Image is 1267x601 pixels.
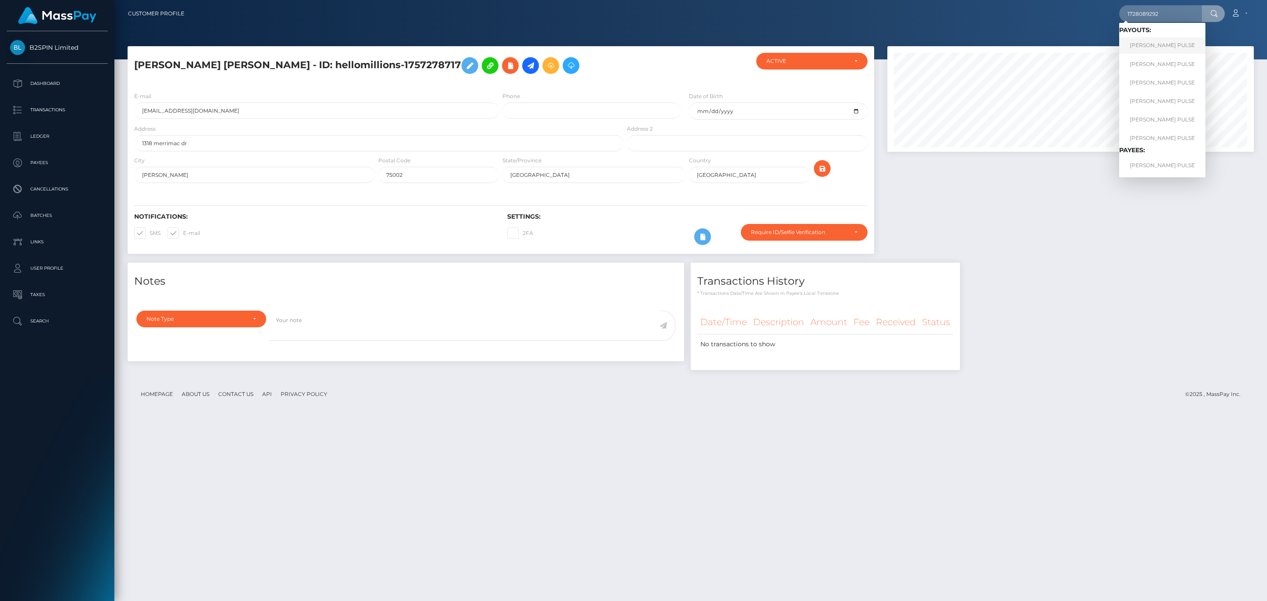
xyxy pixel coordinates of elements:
label: E-mail [168,227,200,239]
td: No transactions to show [697,334,953,355]
div: © 2025 , MassPay Inc. [1185,389,1247,399]
th: Received [873,310,919,334]
th: Status [919,310,953,334]
button: Require ID/Selfie Verification [741,224,868,241]
a: Transactions [7,99,108,121]
button: ACTIVE [756,53,868,70]
label: SMS [134,227,161,239]
a: [PERSON_NAME] PULSE [1119,112,1205,128]
div: Note Type [146,315,246,322]
a: Privacy Policy [277,387,331,401]
p: Batches [10,209,104,222]
img: B2SPIN Limited [10,40,25,55]
p: Search [10,315,104,328]
div: ACTIVE [766,58,847,65]
a: User Profile [7,257,108,279]
span: B2SPIN Limited [7,44,108,51]
a: [PERSON_NAME] PULSE [1119,37,1205,54]
a: Taxes [7,284,108,306]
a: Search [7,310,108,332]
p: Cancellations [10,183,104,196]
a: Contact Us [215,387,257,401]
img: MassPay Logo [18,7,96,24]
h6: Notifications: [134,213,494,220]
a: Cancellations [7,178,108,200]
a: Initiate Payout [522,57,539,74]
a: Dashboard [7,73,108,95]
a: Batches [7,205,108,227]
label: Address [134,125,156,133]
input: Search... [1119,5,1202,22]
h5: [PERSON_NAME] [PERSON_NAME] - ID: hellomillions-1757278717 [134,53,619,78]
label: Date of Birth [689,92,723,100]
th: Amount [807,310,850,334]
a: Customer Profile [128,4,184,23]
th: Fee [850,310,873,334]
p: Links [10,235,104,249]
p: Payees [10,156,104,169]
h6: Settings: [507,213,867,220]
label: Postal Code [378,157,410,165]
a: [PERSON_NAME] PULSE [1119,93,1205,109]
a: Payees [7,152,108,174]
th: Description [750,310,807,334]
a: [PERSON_NAME] PULSE [1119,158,1205,174]
div: Require ID/Selfie Verification [751,229,847,236]
label: Country [689,157,711,165]
label: 2FA [507,227,533,239]
h6: Payees: [1119,147,1205,154]
a: [PERSON_NAME] PULSE [1119,56,1205,72]
label: State/Province [502,157,542,165]
label: Phone [502,92,520,100]
h4: Notes [134,274,677,289]
th: Date/Time [697,310,750,334]
button: Note Type [136,311,266,327]
a: [PERSON_NAME] PULSE [1119,74,1205,91]
a: [PERSON_NAME] PULSE [1119,130,1205,147]
a: Ledger [7,125,108,147]
h4: Transactions History [697,274,953,289]
p: Transactions [10,103,104,117]
p: Dashboard [10,77,104,90]
p: Taxes [10,288,104,301]
label: E-mail [134,92,151,100]
h6: Payouts: [1119,26,1205,34]
a: Links [7,231,108,253]
a: About Us [178,387,213,401]
p: * Transactions date/time are shown in payee's local timezone [697,290,953,297]
a: API [259,387,275,401]
a: Homepage [137,387,176,401]
p: Ledger [10,130,104,143]
label: Address 2 [627,125,653,133]
p: User Profile [10,262,104,275]
label: City [134,157,145,165]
